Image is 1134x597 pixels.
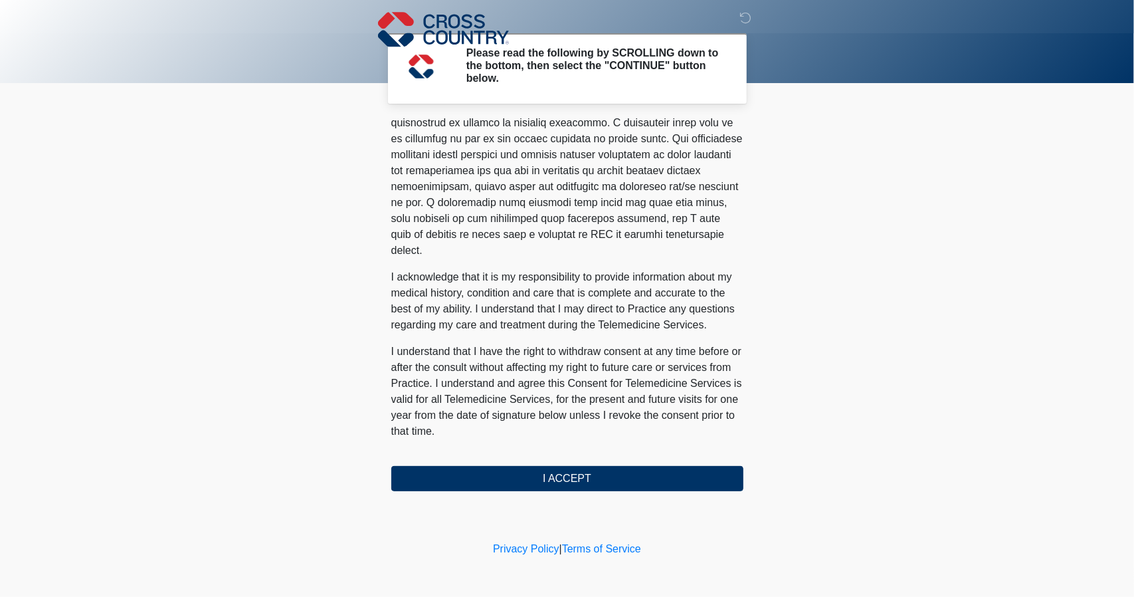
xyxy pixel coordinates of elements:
img: Agent Avatar [401,47,441,86]
h2: Please read the following by SCROLLING down to the bottom, then select the "CONTINUE" button below. [466,47,723,85]
p: I acknowledge that it is my responsibility to provide information about my medical history, condi... [391,269,743,333]
img: Cross Country Logo [378,10,510,49]
a: Terms of Service [562,543,641,554]
a: Privacy Policy [493,543,559,554]
a: | [559,543,562,554]
button: I ACCEPT [391,466,743,491]
p: I understand that I have the right to withdraw consent at any time before or after the consult wi... [391,344,743,439]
